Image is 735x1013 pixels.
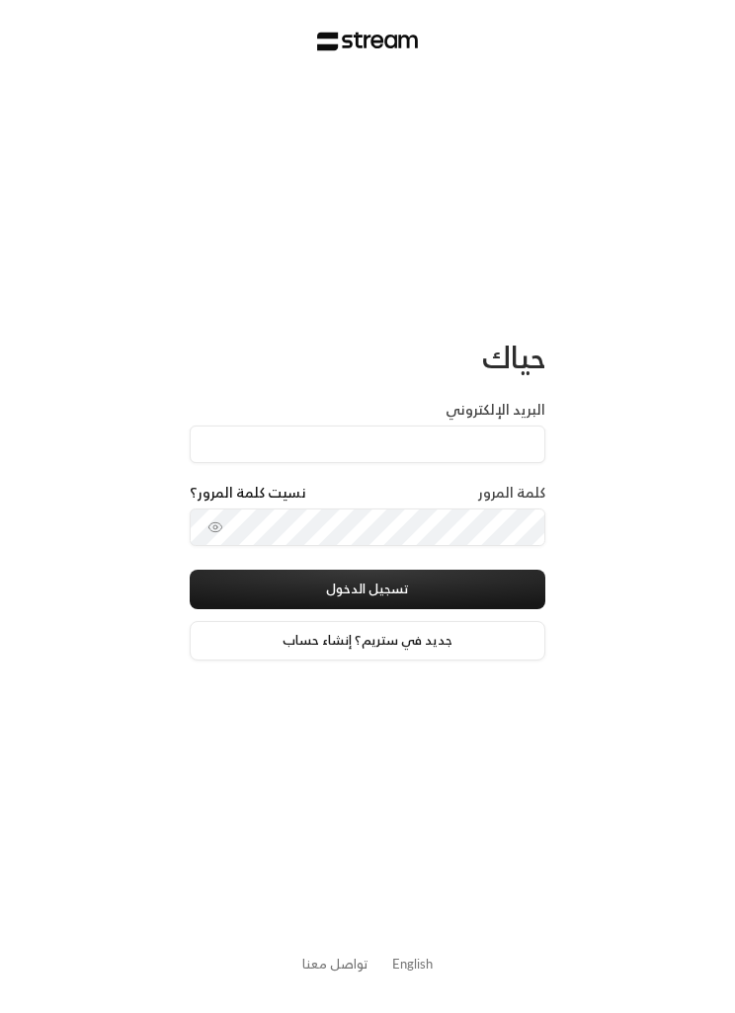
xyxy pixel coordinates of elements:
span: حياك [482,331,545,383]
label: البريد الإلكتروني [446,400,545,420]
button: تواصل معنا [302,955,368,974]
button: تسجيل الدخول [190,570,545,609]
a: جديد في ستريم؟ إنشاء حساب [190,621,545,661]
button: toggle password visibility [200,511,231,543]
img: Stream Logo [317,32,419,51]
a: English [392,947,433,981]
a: نسيت كلمة المرور؟ [190,483,306,503]
a: تواصل معنا [302,953,368,975]
label: كلمة المرور [478,483,545,503]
